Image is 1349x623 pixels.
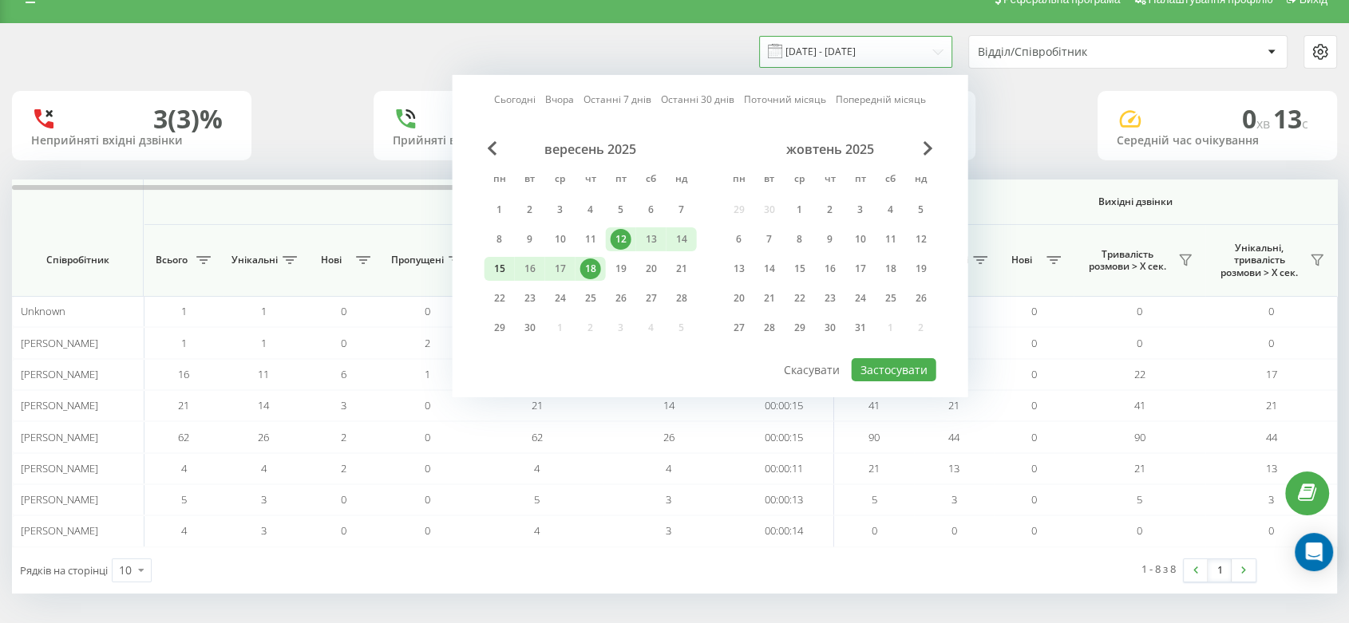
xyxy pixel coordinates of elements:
[667,198,697,222] div: нд 7 вер 2025 р.
[818,168,842,192] abbr: четвер
[815,198,845,222] div: чт 2 жовт 2025 р.
[906,227,936,251] div: нд 12 жовт 2025 р.
[21,304,65,318] span: Unknown
[1117,134,1318,148] div: Середній час очікування
[258,367,269,381] span: 11
[21,367,98,381] span: [PERSON_NAME]
[924,141,933,156] span: Next Month
[671,288,692,309] div: 28
[759,317,780,338] div: 28
[815,286,845,310] div: чт 23 жовт 2025 р.
[488,141,497,156] span: Previous Month
[258,430,269,444] span: 26
[948,398,959,412] span: 21
[515,257,545,281] div: вт 16 вер 2025 р.
[21,336,98,350] span: [PERSON_NAME]
[639,168,663,192] abbr: субота
[520,199,540,220] div: 2
[754,257,785,281] div: вт 14 жовт 2025 р.
[849,168,872,192] abbr: п’ятниця
[1031,461,1037,475] span: 0
[178,398,189,412] span: 21
[641,199,662,220] div: 6
[1134,398,1145,412] span: 41
[515,286,545,310] div: вт 23 вер 2025 р.
[948,430,959,444] span: 44
[850,229,871,250] div: 10
[879,168,903,192] abbr: субота
[1256,115,1273,132] span: хв
[545,92,574,107] a: Вчора
[485,257,515,281] div: пн 15 вер 2025 р.
[1134,461,1145,475] span: 21
[636,257,667,281] div: сб 20 вер 2025 р.
[258,398,269,412] span: 14
[636,286,667,310] div: сб 27 вер 2025 р.
[872,492,877,507] span: 5
[1137,304,1142,318] span: 0
[489,288,510,309] div: 22
[1266,367,1277,381] span: 17
[261,304,267,318] span: 1
[785,257,815,281] div: ср 15 жовт 2025 р.
[515,227,545,251] div: вт 9 вер 2025 р.
[641,288,662,309] div: 27
[341,492,346,507] span: 0
[724,227,754,251] div: пн 6 жовт 2025 р.
[880,199,901,220] div: 4
[670,168,694,192] abbr: неділя
[534,523,540,538] span: 4
[1031,367,1037,381] span: 0
[606,198,636,222] div: пт 5 вер 2025 р.
[515,198,545,222] div: вт 2 вер 2025 р.
[734,484,834,515] td: 00:00:13
[820,229,841,250] div: 9
[666,492,671,507] span: 3
[789,317,810,338] div: 29
[641,258,662,279] div: 20
[545,198,576,222] div: ср 3 вер 2025 р.
[734,515,834,546] td: 00:00:14
[518,168,542,192] abbr: вівторок
[1268,304,1274,318] span: 0
[606,286,636,310] div: пт 26 вер 2025 р.
[978,45,1169,59] div: Відділ/Співробітник
[545,286,576,310] div: ср 24 вер 2025 р.
[584,92,651,107] a: Останні 7 днів
[876,257,906,281] div: сб 18 жовт 2025 р.
[641,229,662,250] div: 13
[880,288,901,309] div: 25
[178,430,189,444] span: 62
[311,254,351,266] span: Нові
[21,430,98,444] span: [PERSON_NAME]
[758,168,781,192] abbr: вівторок
[485,286,515,310] div: пн 22 вер 2025 р.
[1031,492,1037,507] span: 0
[663,430,674,444] span: 26
[671,199,692,220] div: 7
[951,492,957,507] span: 3
[580,258,601,279] div: 18
[789,258,810,279] div: 15
[880,258,901,279] div: 18
[545,257,576,281] div: ср 17 вер 2025 р.
[1268,523,1274,538] span: 0
[788,168,812,192] abbr: середа
[341,398,346,412] span: 3
[820,288,841,309] div: 23
[1137,336,1142,350] span: 0
[666,461,671,475] span: 4
[775,358,849,381] button: Скасувати
[951,523,957,538] span: 0
[636,227,667,251] div: сб 13 вер 2025 р.
[906,257,936,281] div: нд 19 жовт 2025 р.
[181,304,187,318] span: 1
[520,258,540,279] div: 16
[845,198,876,222] div: пт 3 жовт 2025 р.
[1002,254,1042,266] span: Нові
[836,92,926,107] a: Попередній місяць
[789,199,810,220] div: 1
[785,286,815,310] div: ср 22 жовт 2025 р.
[868,461,880,475] span: 21
[785,227,815,251] div: ср 8 жовт 2025 р.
